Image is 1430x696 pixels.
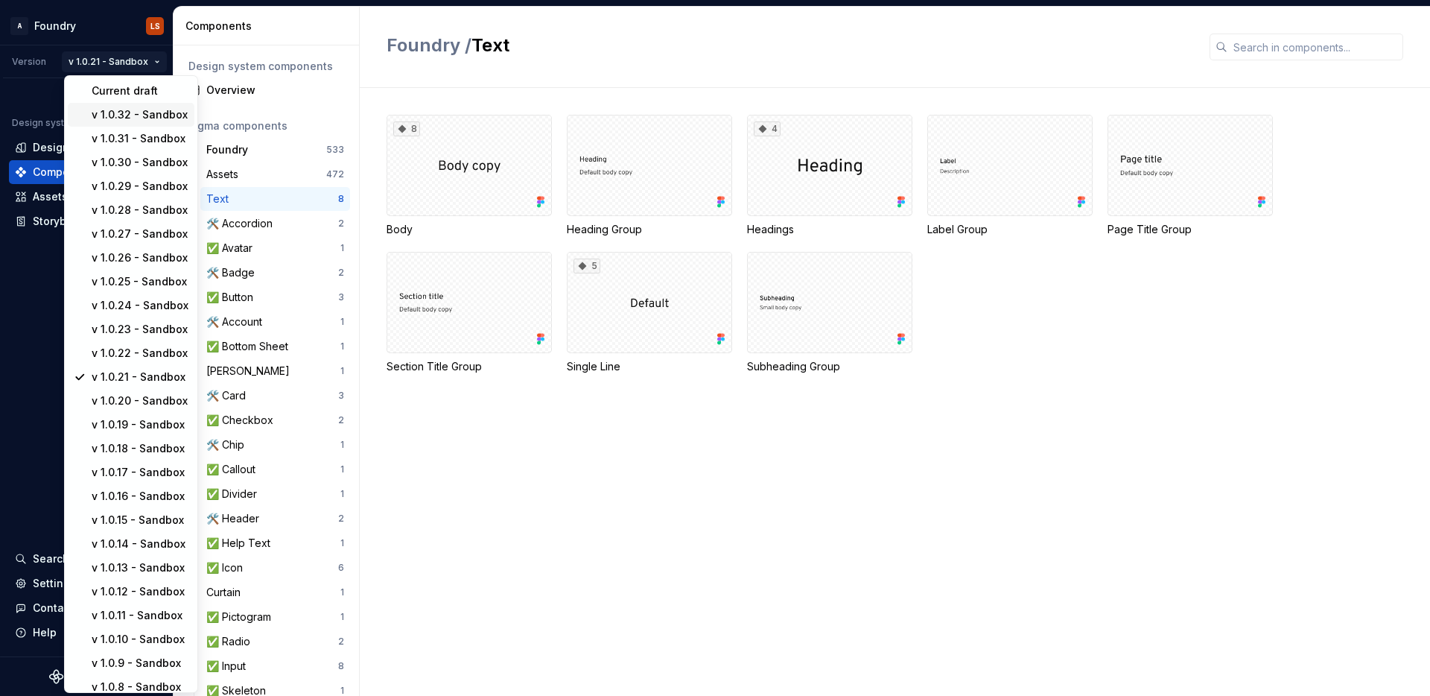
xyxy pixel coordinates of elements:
div: v 1.0.28 - Sandbox [92,203,188,218]
div: v 1.0.12 - Sandbox [92,584,188,599]
div: v 1.0.18 - Sandbox [92,441,188,456]
div: v 1.0.32 - Sandbox [92,107,188,122]
div: v 1.0.10 - Sandbox [92,632,188,647]
div: v 1.0.21 - Sandbox [92,370,188,385]
div: v 1.0.26 - Sandbox [92,250,188,265]
div: v 1.0.22 - Sandbox [92,346,188,361]
div: v 1.0.25 - Sandbox [92,274,188,289]
div: v 1.0.19 - Sandbox [92,417,188,432]
div: v 1.0.23 - Sandbox [92,322,188,337]
div: v 1.0.29 - Sandbox [92,179,188,194]
div: v 1.0.13 - Sandbox [92,560,188,575]
div: v 1.0.8 - Sandbox [92,680,188,695]
div: v 1.0.16 - Sandbox [92,489,188,504]
div: v 1.0.31 - Sandbox [92,131,188,146]
div: v 1.0.15 - Sandbox [92,513,188,528]
div: Current draft [92,83,188,98]
div: v 1.0.11 - Sandbox [92,608,188,623]
div: v 1.0.27 - Sandbox [92,227,188,241]
div: v 1.0.30 - Sandbox [92,155,188,170]
div: v 1.0.14 - Sandbox [92,537,188,551]
div: v 1.0.17 - Sandbox [92,465,188,480]
div: v 1.0.20 - Sandbox [92,393,188,408]
div: v 1.0.24 - Sandbox [92,298,188,313]
div: v 1.0.9 - Sandbox [92,656,188,671]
